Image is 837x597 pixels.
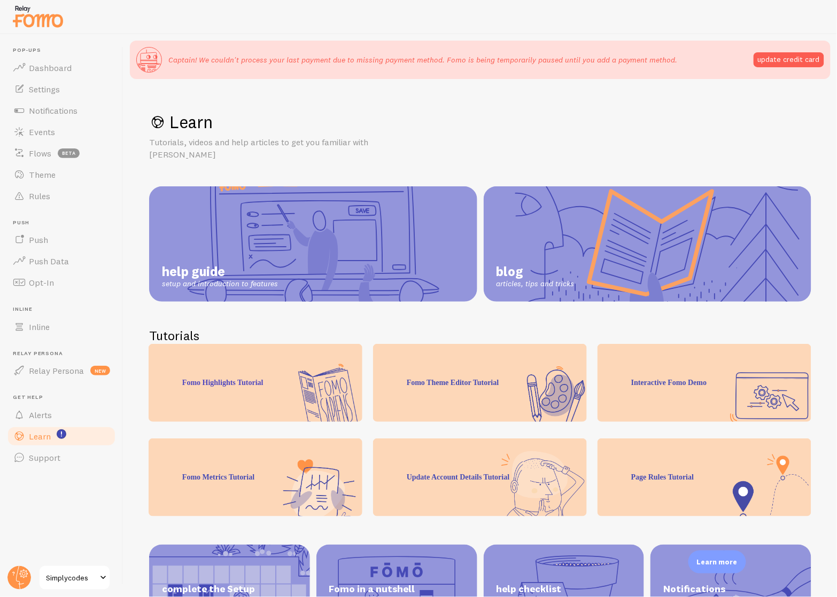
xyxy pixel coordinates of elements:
[29,234,48,245] span: Push
[497,263,575,279] span: blog
[149,136,406,161] p: Tutorials, videos and help articles to get you familiar with [PERSON_NAME]
[13,219,117,226] span: Push
[6,404,117,426] a: Alerts
[29,191,50,201] span: Rules
[373,438,587,516] div: Update Account Details Tutorial
[90,366,110,375] span: new
[6,426,117,447] a: Learn
[13,306,117,313] span: Inline
[6,100,117,121] a: Notifications
[29,431,51,442] span: Learn
[497,583,632,595] span: help checklist
[6,78,117,100] a: Settings
[29,105,77,116] span: Notifications
[6,185,117,207] a: Rules
[29,277,54,288] span: Opt-In
[598,438,811,516] div: Page Rules Tutorial
[29,256,69,266] span: Push Data
[6,164,117,185] a: Theme
[46,571,97,584] span: Simplycodes
[29,410,52,420] span: Alerts
[29,62,72,73] span: Dashboard
[29,321,50,332] span: Inline
[149,344,362,422] div: Fomo Highlights Tutorial
[6,316,117,337] a: Inline
[6,272,117,293] a: Opt-In
[6,360,117,381] a: Relay Persona new
[58,148,80,158] span: beta
[162,583,297,595] span: complete the Setup
[6,121,117,143] a: Events
[329,583,464,595] span: Fomo in a nutshell
[29,148,51,159] span: Flows
[688,551,746,574] div: Learn more
[497,279,575,289] span: articles, tips and tricks
[13,350,117,357] span: Relay Persona
[38,565,111,591] a: Simplycodes
[598,344,811,422] div: Interactive Fomo Demo
[6,229,117,250] a: Push
[6,250,117,272] a: Push Data
[57,429,66,439] svg: <p>Watch New Feature Tutorials!</p>
[29,84,60,95] span: Settings
[29,365,84,376] span: Relay Persona
[29,452,60,463] span: Support
[484,186,812,302] a: blog articles, tips and tricks
[149,186,477,302] a: help guide setup and introduction to features
[6,143,117,164] a: Flows beta
[162,263,278,279] span: help guide
[162,279,278,289] span: setup and introduction to features
[29,127,55,137] span: Events
[663,583,799,595] span: Notifications
[13,47,117,54] span: Pop-ups
[149,111,811,133] h1: Learn
[13,394,117,401] span: Get Help
[373,344,587,422] div: Fomo Theme Editor Tutorial
[6,447,117,468] a: Support
[168,54,678,65] p: Captain! We couldn't process your last payment due to missing payment method. Fomo is being tempo...
[697,557,738,567] p: Learn more
[11,3,65,30] img: fomo-relay-logo-orange.svg
[754,52,824,67] button: update credit card
[29,169,56,180] span: Theme
[149,438,362,516] div: Fomo Metrics Tutorial
[149,327,811,344] h2: Tutorials
[6,57,117,78] a: Dashboard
